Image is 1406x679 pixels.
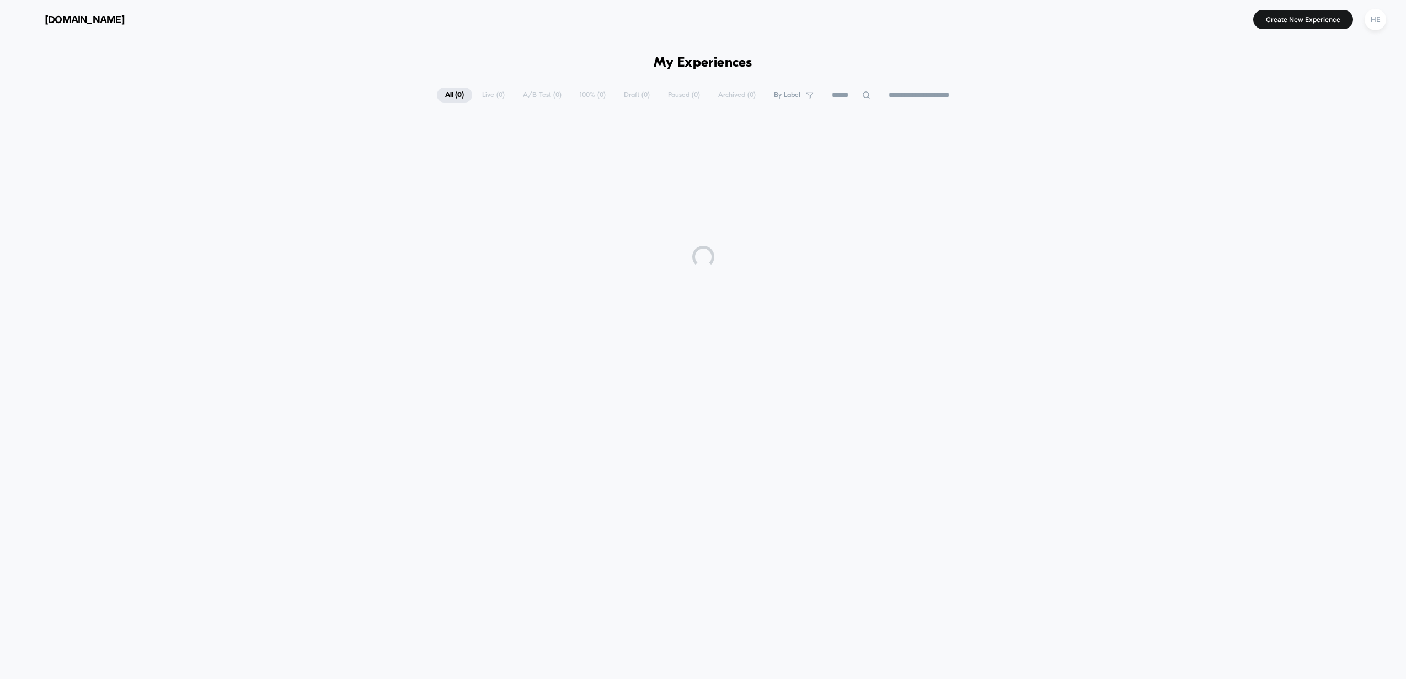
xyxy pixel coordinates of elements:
span: [DOMAIN_NAME] [45,14,125,25]
span: All ( 0 ) [437,88,472,103]
div: HE [1365,9,1386,30]
button: HE [1361,8,1389,31]
button: [DOMAIN_NAME] [17,10,128,28]
span: By Label [774,91,800,99]
h1: My Experiences [654,55,752,71]
button: Create New Experience [1253,10,1353,29]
